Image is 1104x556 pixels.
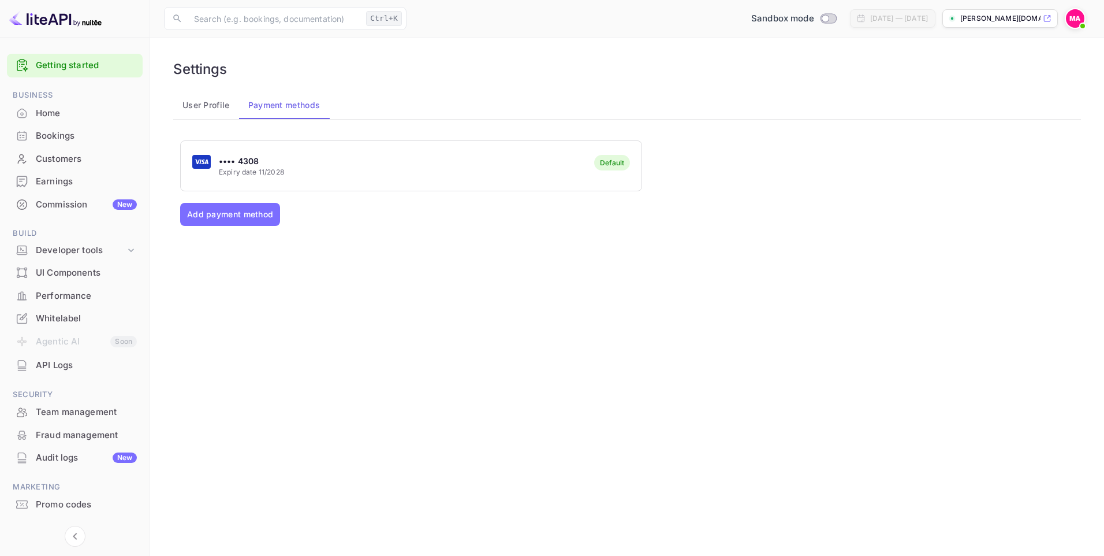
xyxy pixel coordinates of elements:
[180,140,642,191] button: •••• 4308Expiry date 11/2028Default
[36,244,125,257] div: Developer tools
[65,526,85,547] button: Collapse navigation
[187,7,361,30] input: Search (e.g. bookings, documentation)
[36,153,137,166] div: Customers
[7,227,143,240] span: Build
[173,91,239,119] button: User Profile
[36,198,137,212] div: Commission
[7,285,143,306] a: Performance
[36,451,137,465] div: Audit logs
[7,102,143,124] a: Home
[366,11,402,26] div: Ctrl+K
[219,155,284,167] p: •••• 4308
[7,307,143,329] a: Whitelabel
[7,401,143,422] a: Team management
[7,285,143,307] div: Performance
[7,354,143,377] div: API Logs
[36,129,137,143] div: Bookings
[173,91,1081,119] div: account-settings tabs
[7,262,143,284] div: UI Components
[36,107,137,120] div: Home
[7,307,143,330] div: Whitelabel
[36,175,137,188] div: Earnings
[7,262,143,283] a: UI Components
[180,203,280,226] button: Add payment method
[36,312,137,325] div: Whitelabel
[7,447,143,469] div: Audit logsNew
[7,148,143,169] a: Customers
[1066,9,1084,28] img: Mohamed Aiman
[7,125,143,146] a: Bookings
[36,290,137,303] div: Performance
[36,59,137,72] a: Getting started
[7,388,143,401] span: Security
[7,494,143,515] a: Promo codes
[7,401,143,424] div: Team management
[219,167,284,177] p: Expiry date
[7,240,143,261] div: Developer tools
[7,102,143,125] div: Home
[9,9,102,28] img: LiteAPI logo
[7,481,143,494] span: Marketing
[36,429,137,442] div: Fraud management
[7,194,143,215] a: CommissionNew
[7,170,143,193] div: Earnings
[7,194,143,216] div: CommissionNew
[7,424,143,446] a: Fraud management
[36,359,137,372] div: API Logs
[600,158,624,167] div: Default
[36,266,137,280] div: UI Components
[960,13,1040,24] p: [PERSON_NAME][DOMAIN_NAME]...
[173,61,227,77] h6: Settings
[7,447,143,468] a: Audit logsNew
[7,424,143,447] div: Fraud management
[870,13,928,24] div: [DATE] — [DATE]
[259,168,284,176] span: 11/2028
[747,12,841,25] div: Switch to Production mode
[7,494,143,516] div: Promo codes
[7,125,143,147] div: Bookings
[751,12,814,25] span: Sandbox mode
[36,498,137,511] div: Promo codes
[7,170,143,192] a: Earnings
[7,89,143,102] span: Business
[7,148,143,170] div: Customers
[7,54,143,77] div: Getting started
[239,91,330,119] button: Payment methods
[113,199,137,210] div: New
[7,354,143,376] a: API Logs
[113,453,137,463] div: New
[36,406,137,419] div: Team management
